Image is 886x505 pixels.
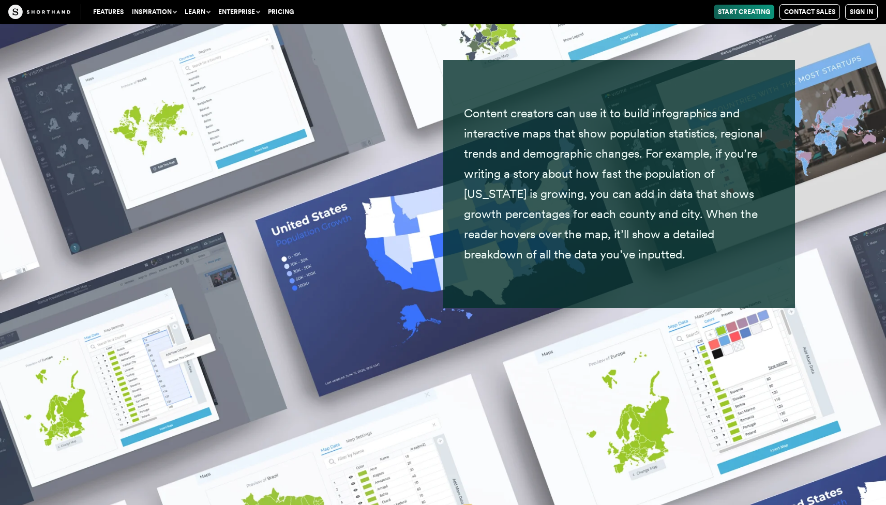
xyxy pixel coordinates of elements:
[264,5,298,19] a: Pricing
[779,4,840,20] a: Contact Sales
[181,5,214,19] button: Learn
[128,5,181,19] button: Inspiration
[464,103,774,265] p: Content creators can use it to build infographics and interactive maps that show population stati...
[89,5,128,19] a: Features
[845,4,878,20] a: Sign in
[8,5,70,19] img: The Craft
[714,5,774,19] a: Start Creating
[214,5,264,19] button: Enterprise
